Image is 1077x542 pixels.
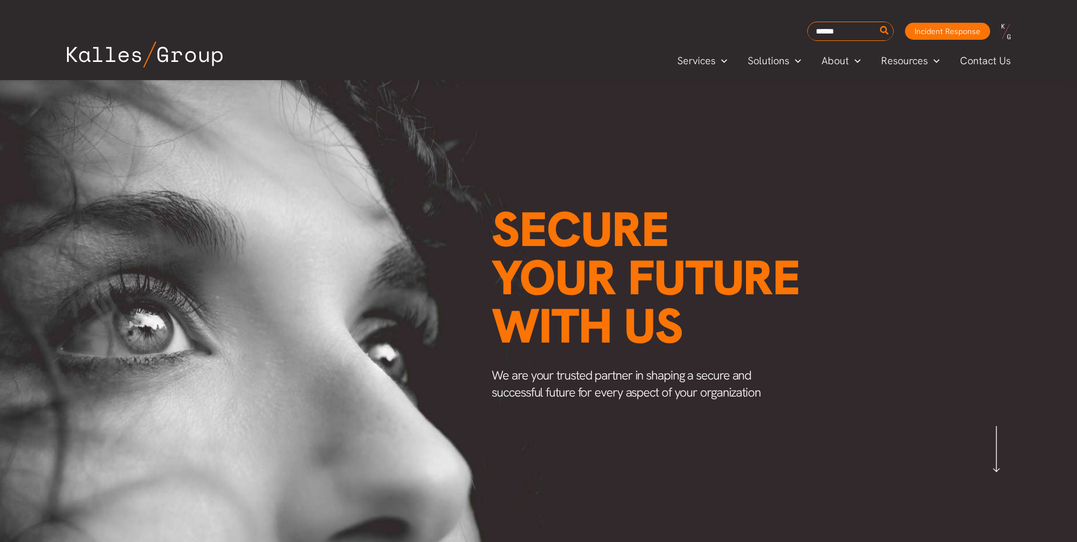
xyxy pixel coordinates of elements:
a: Contact Us [950,52,1022,69]
a: Incident Response [905,23,990,40]
span: Menu Toggle [849,52,861,69]
span: About [822,52,849,69]
span: We are your trusted partner in shaping a secure and successful future for every aspect of your or... [492,367,761,401]
img: Kalles Group [67,41,223,68]
a: SolutionsMenu Toggle [737,52,811,69]
a: ServicesMenu Toggle [667,52,737,69]
nav: Primary Site Navigation [667,51,1021,70]
span: Solutions [748,52,789,69]
span: Secure your future with us [492,198,800,357]
span: Menu Toggle [789,52,801,69]
span: Resources [881,52,928,69]
a: ResourcesMenu Toggle [871,52,950,69]
span: Contact Us [960,52,1011,69]
span: Services [677,52,715,69]
span: Menu Toggle [928,52,940,69]
button: Search [878,22,892,40]
span: Menu Toggle [715,52,727,69]
a: AboutMenu Toggle [811,52,871,69]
